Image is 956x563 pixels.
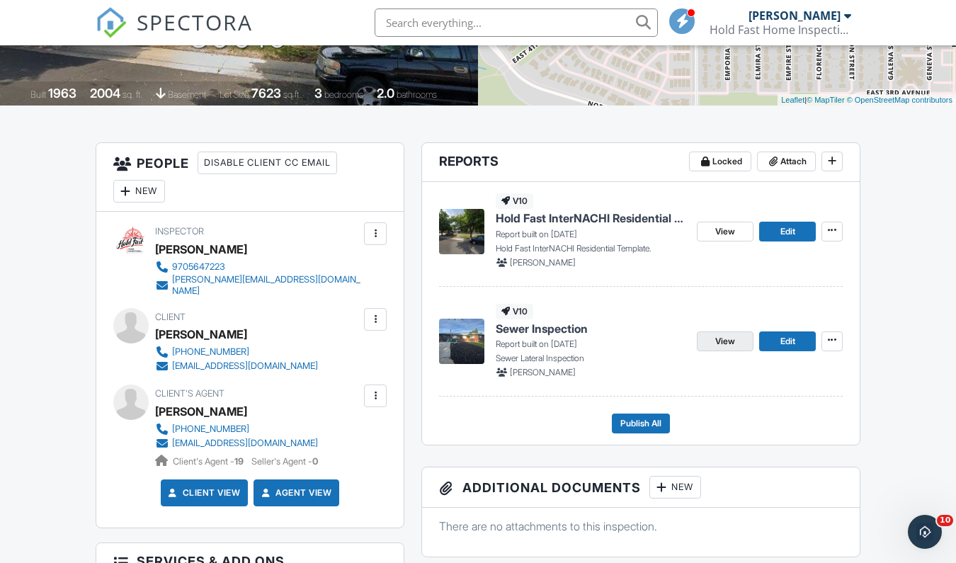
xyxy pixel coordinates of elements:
img: The Best Home Inspection Software - Spectora [96,7,127,38]
div: Hold Fast Home Inspections [710,23,851,37]
a: [EMAIL_ADDRESS][DOMAIN_NAME] [155,359,318,373]
strong: 19 [234,456,244,467]
div: [PERSON_NAME] [749,8,841,23]
div: 2004 [90,86,120,101]
span: Client's Agent - [173,456,246,467]
a: 9705647223 [155,260,360,274]
span: 10 [937,515,953,526]
h3: Additional Documents [422,467,860,508]
span: Seller's Agent - [251,456,318,467]
a: Leaflet [781,96,804,104]
a: [EMAIL_ADDRESS][DOMAIN_NAME] [155,436,318,450]
div: 9705647223 [172,261,225,273]
div: 7623 [251,86,281,101]
a: [PERSON_NAME][EMAIL_ADDRESS][DOMAIN_NAME] [155,274,360,297]
div: [EMAIL_ADDRESS][DOMAIN_NAME] [172,360,318,372]
a: © MapTiler [807,96,845,104]
span: bathrooms [397,89,437,100]
a: Client View [166,486,241,500]
div: [PERSON_NAME] [155,324,247,345]
div: 2.0 [377,86,394,101]
span: Client [155,312,186,322]
a: [PERSON_NAME] [155,401,247,422]
a: [PHONE_NUMBER] [155,422,318,436]
a: © OpenStreetMap contributors [847,96,952,104]
div: New [649,476,701,499]
h3: People [96,143,404,212]
div: [EMAIL_ADDRESS][DOMAIN_NAME] [172,438,318,449]
span: bedrooms [324,89,363,100]
div: [PERSON_NAME][EMAIL_ADDRESS][DOMAIN_NAME] [172,274,360,297]
span: Inspector [155,226,204,237]
strong: 0 [312,456,318,467]
div: Disable Client CC Email [198,152,337,174]
div: 1963 [48,86,76,101]
p: There are no attachments to this inspection. [439,518,843,534]
span: Built [30,89,46,100]
a: Agent View [258,486,331,500]
span: SPECTORA [137,7,253,37]
iframe: Intercom live chat [908,515,942,549]
div: New [113,180,165,203]
input: Search everything... [375,8,658,37]
div: 3 [314,86,322,101]
span: Lot Size [220,89,249,100]
span: sq. ft. [123,89,142,100]
div: [PERSON_NAME] [155,239,247,260]
div: | [778,94,956,106]
span: basement [168,89,206,100]
span: sq.ft. [283,89,301,100]
a: [PHONE_NUMBER] [155,345,318,359]
div: [PHONE_NUMBER] [172,346,249,358]
span: Client's Agent [155,388,224,399]
a: SPECTORA [96,19,253,49]
div: [PHONE_NUMBER] [172,423,249,435]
